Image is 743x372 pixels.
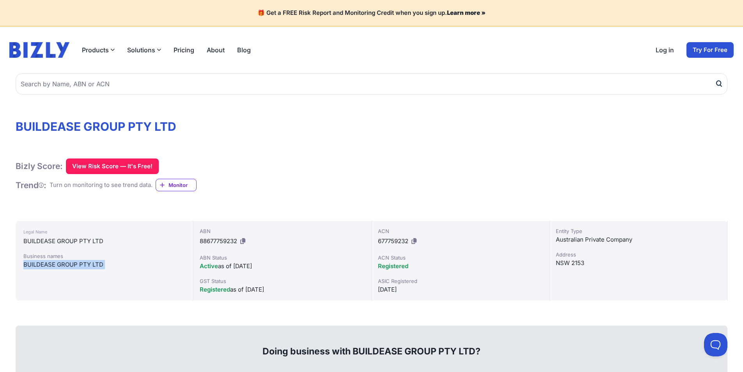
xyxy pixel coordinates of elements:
a: Monitor [156,179,197,191]
div: Business names [23,252,185,260]
h1: Trend : [16,180,46,190]
div: Legal Name [23,227,185,237]
a: Try For Free [686,42,734,58]
button: Products [82,45,115,55]
div: GST Status [200,277,365,285]
span: Active [200,262,218,270]
h1: Bizly Score: [16,161,63,171]
input: Search by Name, ABN or ACN [16,73,727,94]
div: ACN [378,227,543,235]
div: as of [DATE] [200,262,365,271]
button: Solutions [127,45,161,55]
div: Address [556,251,721,258]
div: Entity Type [556,227,721,235]
span: Registered [200,286,230,293]
a: Log in [656,45,674,55]
div: ASIC Registered [378,277,543,285]
div: BUILDEASE GROUP PTY LTD [23,237,185,246]
span: Monitor [168,181,196,189]
h4: 🎁 Get a FREE Risk Report and Monitoring Credit when you sign up. [9,9,734,17]
div: BUILDEASE GROUP PTY LTD [23,260,185,269]
a: Learn more » [447,9,486,16]
a: About [207,45,225,55]
div: ACN Status [378,254,543,262]
div: Doing business with BUILDEASE GROUP PTY LTD? [24,333,719,358]
div: [DATE] [378,285,543,294]
div: ABN Status [200,254,365,262]
a: Blog [237,45,251,55]
div: Turn on monitoring to see trend data. [50,181,153,190]
div: ABN [200,227,365,235]
span: Registered [378,262,408,270]
button: View Risk Score — It's Free! [66,158,159,174]
a: Pricing [174,45,194,55]
div: as of [DATE] [200,285,365,294]
div: Australian Private Company [556,235,721,244]
span: 677759232 [378,237,408,245]
h1: BUILDEASE GROUP PTY LTD [16,119,727,133]
iframe: Toggle Customer Support [704,333,727,356]
span: 88677759232 [200,237,237,245]
div: NSW 2153 [556,258,721,268]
